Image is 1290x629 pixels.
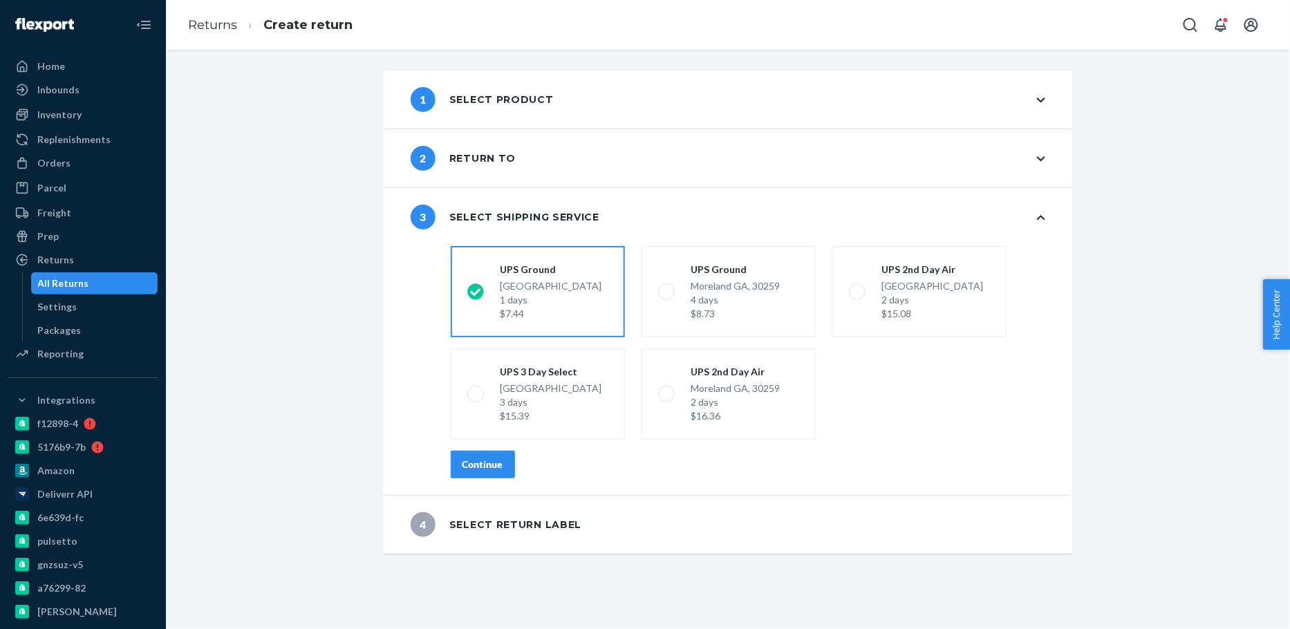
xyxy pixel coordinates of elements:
[1177,11,1204,39] button: Open Search Box
[501,382,602,423] div: [GEOGRAPHIC_DATA]
[8,530,158,552] a: pulsetto
[882,279,984,321] div: [GEOGRAPHIC_DATA]
[8,55,158,77] a: Home
[8,601,158,623] a: [PERSON_NAME]
[8,507,158,529] a: 6e639d-fc
[411,87,436,112] span: 1
[37,393,95,407] div: Integrations
[411,146,516,171] div: Return to
[31,296,158,318] a: Settings
[37,229,59,243] div: Prep
[8,413,158,435] a: f12898-4
[8,249,158,271] a: Returns
[37,83,80,97] div: Inbounds
[37,534,77,548] div: pulsetto
[8,460,158,482] a: Amazon
[691,263,780,276] div: UPS Ground
[8,177,158,199] a: Parcel
[188,17,237,32] a: Returns
[882,293,984,307] div: 2 days
[37,440,86,454] div: 5176b9-7b
[8,79,158,101] a: Inbounds
[37,253,74,267] div: Returns
[37,133,111,147] div: Replenishments
[15,18,74,32] img: Flexport logo
[691,279,780,321] div: Moreland GA, 30259
[411,205,436,229] span: 3
[1207,11,1235,39] button: Open notifications
[8,554,158,576] a: gnzsuz-v5
[31,319,158,341] a: Packages
[37,581,86,595] div: a76299-82
[411,87,554,112] div: Select product
[37,417,78,431] div: f12898-4
[37,206,71,220] div: Freight
[37,558,83,572] div: gnzsuz-v5
[37,511,84,525] div: 6e639d-fc
[263,17,353,32] a: Create return
[501,293,602,307] div: 1 days
[177,5,364,46] ol: breadcrumbs
[8,225,158,247] a: Prep
[411,512,436,537] span: 4
[38,276,89,290] div: All Returns
[37,605,117,619] div: [PERSON_NAME]
[462,458,503,471] div: Continue
[8,343,158,365] a: Reporting
[501,307,602,321] div: $7.44
[1263,279,1290,350] button: Help Center
[8,104,158,126] a: Inventory
[37,487,93,501] div: Deliverr API
[691,409,780,423] div: $16.36
[411,205,599,229] div: Select shipping service
[8,389,158,411] button: Integrations
[37,108,82,122] div: Inventory
[501,395,602,409] div: 3 days
[411,512,581,537] div: Select return label
[8,436,158,458] a: 5176b9-7b
[37,181,66,195] div: Parcel
[38,300,77,314] div: Settings
[8,202,158,224] a: Freight
[691,293,780,307] div: 4 days
[38,323,82,337] div: Packages
[31,272,158,294] a: All Returns
[37,347,84,361] div: Reporting
[882,263,984,276] div: UPS 2nd Day Air
[451,451,515,478] button: Continue
[691,395,780,409] div: 2 days
[37,59,65,73] div: Home
[882,307,984,321] div: $15.08
[8,577,158,599] a: a76299-82
[501,279,602,321] div: [GEOGRAPHIC_DATA]
[691,382,780,423] div: Moreland GA, 30259
[501,365,602,379] div: UPS 3 Day Select
[691,365,780,379] div: UPS 2nd Day Air
[37,156,71,170] div: Orders
[130,11,158,39] button: Close Navigation
[37,464,75,478] div: Amazon
[8,129,158,151] a: Replenishments
[411,146,436,171] span: 2
[8,152,158,174] a: Orders
[501,263,602,276] div: UPS Ground
[8,483,158,505] a: Deliverr API
[1237,11,1265,39] button: Open account menu
[501,409,602,423] div: $15.39
[691,307,780,321] div: $8.73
